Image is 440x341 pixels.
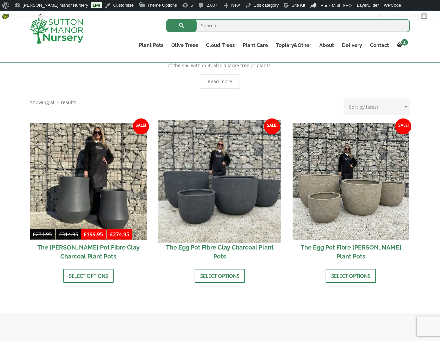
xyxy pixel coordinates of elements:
a: Select options for “The Egg Pot Fibre Clay Champagne Plant Pots” [326,269,376,283]
span: £ [84,231,87,238]
span: £ [110,231,113,238]
a: Plant Pots [135,41,167,50]
bdi: 199.95 [84,231,103,238]
img: The Egg Pot Fibre Clay Charcoal Plant Pots [158,120,281,243]
a: Live [91,2,102,8]
span: Sale! [264,118,280,134]
p: Showing all 3 results [30,98,76,106]
h2: The Egg Pot Fibre [PERSON_NAME] Plant Pots [293,240,410,264]
span: 0 [37,13,43,19]
span: £ [33,231,36,238]
a: Select options for “The Bien Hoa Pot Fibre Clay Charcoal Plant Pots” [63,269,114,283]
img: logo [30,17,83,44]
span: Rank Math SEO [321,3,352,8]
bdi: 274.95 [110,231,129,238]
span: Sale! [395,118,411,134]
span: Sale! [133,118,149,134]
select: Shop order [344,98,410,115]
a: Topiary&Other [272,41,315,50]
span: £ [59,231,62,238]
a: Plant Care [239,41,272,50]
a: About [315,41,338,50]
h2: The [PERSON_NAME] Pot Fibre Clay Charcoal Plant Pots [30,240,147,264]
span: Read more [208,79,232,84]
a: Contact [366,41,393,50]
a: Select options for “The Egg Pot Fibre Clay Charcoal Plant Pots” [195,269,245,283]
span: 2 [401,39,408,46]
a: 2 [393,41,410,50]
a: Cloud Trees [202,41,239,50]
h2: The Egg Pot Fibre Clay Charcoal Plant Pots [161,240,278,264]
img: The Bien Hoa Pot Fibre Clay Charcoal Plant Pots [30,123,147,240]
span: [PERSON_NAME] [383,13,419,18]
a: Hi, [376,11,430,21]
a: Olive Trees [167,41,202,50]
a: Delivery [338,41,366,50]
del: - [30,230,81,240]
bdi: 314.95 [59,231,78,238]
ins: - [81,230,132,240]
input: Search... [166,19,410,32]
a: Sale! £274.95-£314.95 £199.95-£274.95 The [PERSON_NAME] Pot Fibre Clay Charcoal Plant Pots [30,123,147,264]
img: The Egg Pot Fibre Clay Champagne Plant Pots [293,123,410,240]
bdi: 274.95 [33,231,52,238]
a: Sale! The Egg Pot Fibre Clay Charcoal Plant Pots [161,123,278,264]
span: Site Kit [291,3,305,8]
a: Sale! The Egg Pot Fibre [PERSON_NAME] Plant Pots [293,123,410,264]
